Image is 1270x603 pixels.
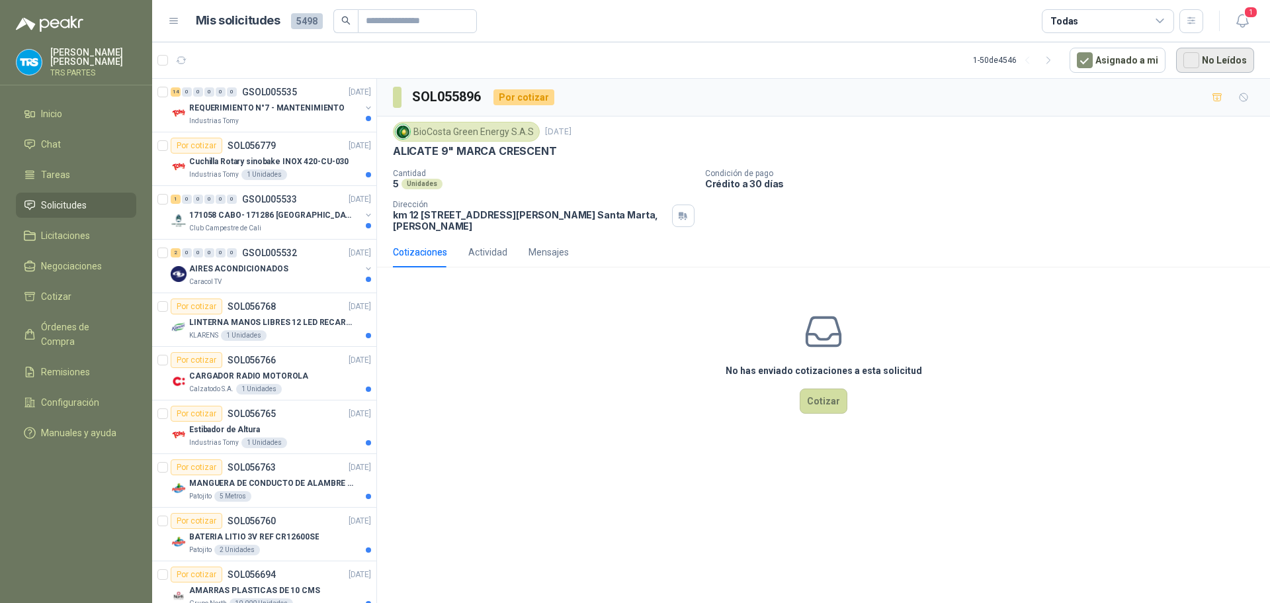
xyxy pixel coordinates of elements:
p: [DATE] [349,247,371,259]
p: [DATE] [349,461,371,474]
img: Logo peakr [16,16,83,32]
p: [DATE] [545,126,571,138]
p: Crédito a 30 días [705,178,1265,189]
img: Company Logo [171,373,187,389]
div: 1 - 50 de 4546 [973,50,1059,71]
div: 1 Unidades [241,438,287,448]
a: Remisiones [16,359,136,385]
p: GSOL005532 [242,248,297,257]
span: 5498 [291,13,323,29]
img: Company Logo [396,124,410,139]
div: 0 [216,248,226,257]
span: Remisiones [41,365,90,379]
a: 2 0 0 0 0 0 GSOL005532[DATE] Company LogoAIRES ACONDICIONADOSCaracol TV [171,245,374,287]
p: REQUERIMIENTO N°7 - MANTENIMIENTO [189,102,345,115]
div: 0 [204,87,214,97]
div: 0 [227,195,237,204]
div: 2 Unidades [214,545,260,555]
p: GSOL005535 [242,87,297,97]
p: SOL056765 [228,409,276,418]
h1: Mis solicitudes [196,11,280,30]
p: [DATE] [349,86,371,99]
p: [DATE] [349,301,371,313]
div: 0 [182,87,192,97]
div: 1 Unidades [241,169,287,180]
span: Manuales y ayuda [41,426,116,440]
p: AIRES ACONDICIONADOS [189,263,288,275]
a: Negociaciones [16,254,136,279]
p: SOL056779 [228,141,276,150]
div: Unidades [402,179,443,189]
p: ALICATE 9" MARCA CRESCENT [393,144,557,158]
div: 0 [182,248,192,257]
p: KLARENS [189,330,218,341]
span: Configuración [41,395,99,410]
p: MANGUERA DE CONDUCTO DE ALAMBRE DE ACERO PU [189,477,354,490]
p: SOL056763 [228,463,276,472]
p: [DATE] [349,193,371,206]
a: Inicio [16,101,136,126]
p: Dirección [393,200,667,209]
img: Company Logo [171,212,187,228]
p: Cuchilla Rotary sinobake INOX 420-CU-030 [189,156,349,168]
p: Condición de pago [705,169,1265,178]
div: Mensajes [529,245,569,259]
div: 0 [193,195,203,204]
p: [DATE] [349,354,371,367]
a: 14 0 0 0 0 0 GSOL005535[DATE] Company LogoREQUERIMIENTO N°7 - MANTENIMIENTOIndustrias Tomy [171,84,374,126]
img: Company Logo [17,50,42,75]
div: Por cotizar [493,89,554,105]
div: Por cotizar [171,138,222,154]
p: BATERIA LITIO 3V REF CR12600SE [189,531,319,543]
div: 5 Metros [214,491,251,502]
a: Por cotizarSOL056760[DATE] Company LogoBATERIA LITIO 3V REF CR12600SEPatojito2 Unidades [152,508,376,561]
p: Industrias Tomy [189,116,239,126]
div: Por cotizar [171,299,222,314]
span: 1 [1244,6,1258,19]
a: Por cotizarSOL056766[DATE] Company LogoCARGADOR RADIO MOTOROLACalzatodo S.A.1 Unidades [152,347,376,400]
div: 0 [204,195,214,204]
span: Negociaciones [41,259,102,273]
div: 1 Unidades [221,330,267,341]
p: Patojito [189,545,212,555]
p: Industrias Tomy [189,438,239,448]
p: 5 [393,178,399,189]
img: Company Logo [171,534,187,550]
p: [DATE] [349,408,371,420]
div: 1 [171,195,181,204]
span: Cotizar [41,289,71,304]
a: Licitaciones [16,223,136,248]
a: Por cotizarSOL056768[DATE] Company LogoLINTERNA MANOS LIBRES 12 LED RECARGALEKLARENS1 Unidades [152,293,376,347]
h3: SOL055896 [412,87,483,107]
img: Company Logo [171,159,187,175]
p: SOL056768 [228,302,276,311]
div: 0 [193,87,203,97]
span: Licitaciones [41,228,90,243]
a: Tareas [16,162,136,187]
a: Por cotizarSOL056765[DATE] Company LogoEstibador de AlturaIndustrias Tomy1 Unidades [152,400,376,454]
span: Chat [41,137,61,152]
img: Company Logo [171,481,187,496]
span: Inicio [41,107,62,121]
p: Cantidad [393,169,695,178]
p: TRS PARTES [50,69,136,77]
div: 0 [227,248,237,257]
div: Por cotizar [171,513,222,529]
div: Actividad [468,245,507,259]
p: [DATE] [349,140,371,152]
div: 0 [204,248,214,257]
p: Club Campestre de Cali [189,223,261,234]
span: Solicitudes [41,198,87,212]
p: Calzatodo S.A. [189,384,233,394]
img: Company Logo [171,266,187,282]
div: 0 [227,87,237,97]
p: km 12 [STREET_ADDRESS][PERSON_NAME] Santa Marta , [PERSON_NAME] [393,209,667,232]
a: 1 0 0 0 0 0 GSOL005533[DATE] Company Logo171058 CABO- 171286 [GEOGRAPHIC_DATA]Club Campestre de Cali [171,191,374,234]
p: 171058 CABO- 171286 [GEOGRAPHIC_DATA] [189,209,354,222]
p: SOL056766 [228,355,276,365]
div: Cotizaciones [393,245,447,259]
a: Configuración [16,390,136,415]
button: 1 [1230,9,1254,33]
h3: No has enviado cotizaciones a esta solicitud [726,363,922,378]
div: 0 [216,87,226,97]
